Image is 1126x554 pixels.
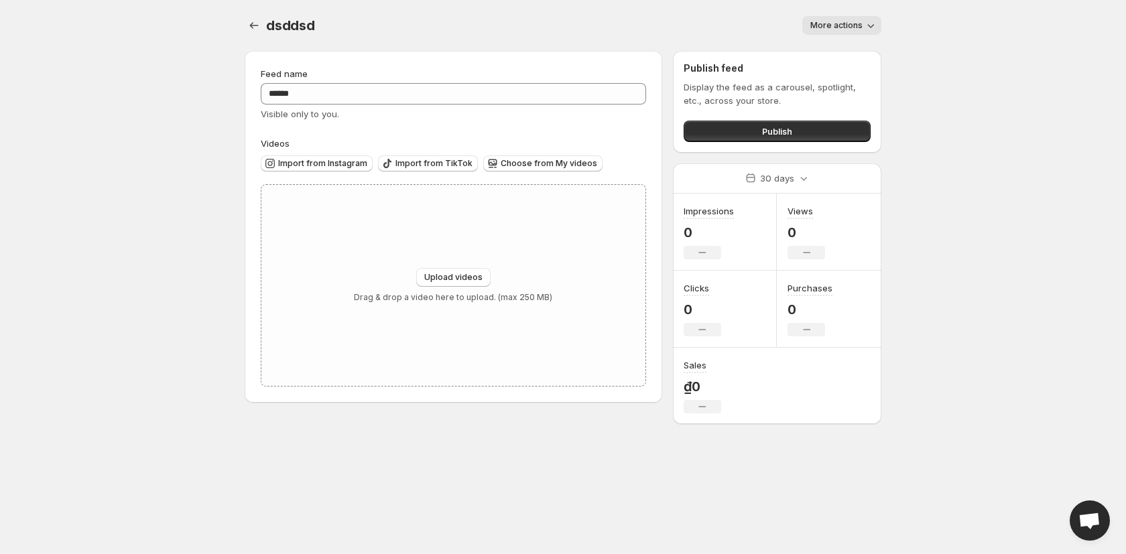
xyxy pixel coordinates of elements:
h3: Purchases [788,281,832,295]
button: Publish [684,121,871,142]
button: Settings [245,16,263,35]
span: Videos [261,138,290,149]
span: Publish [762,125,792,138]
h3: Views [788,204,813,218]
span: dsddsd [266,17,315,33]
span: Upload videos [424,272,483,283]
button: Import from Instagram [261,155,373,171]
span: More actions [810,20,863,31]
button: More actions [802,16,881,35]
p: 0 [684,224,734,240]
p: 30 days [760,171,794,185]
h3: Clicks [684,281,709,295]
span: Choose from My videos [501,158,597,169]
button: Import from TikTok [378,155,478,171]
h3: Impressions [684,204,734,218]
p: ₫0 [684,378,721,395]
span: Visible only to you. [261,109,339,119]
p: 0 [788,301,832,318]
p: Drag & drop a video here to upload. (max 250 MB) [354,292,552,303]
span: Import from TikTok [395,158,473,169]
p: 0 [684,301,721,318]
p: Display the feed as a carousel, spotlight, etc., across your store. [684,80,871,107]
button: Choose from My videos [483,155,603,171]
button: Upload videos [416,268,491,287]
a: Open chat [1070,500,1110,541]
h2: Publish feed [684,62,871,75]
h3: Sales [684,358,706,372]
p: 0 [788,224,825,240]
span: Import from Instagram [278,158,367,169]
span: Feed name [261,68,308,79]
